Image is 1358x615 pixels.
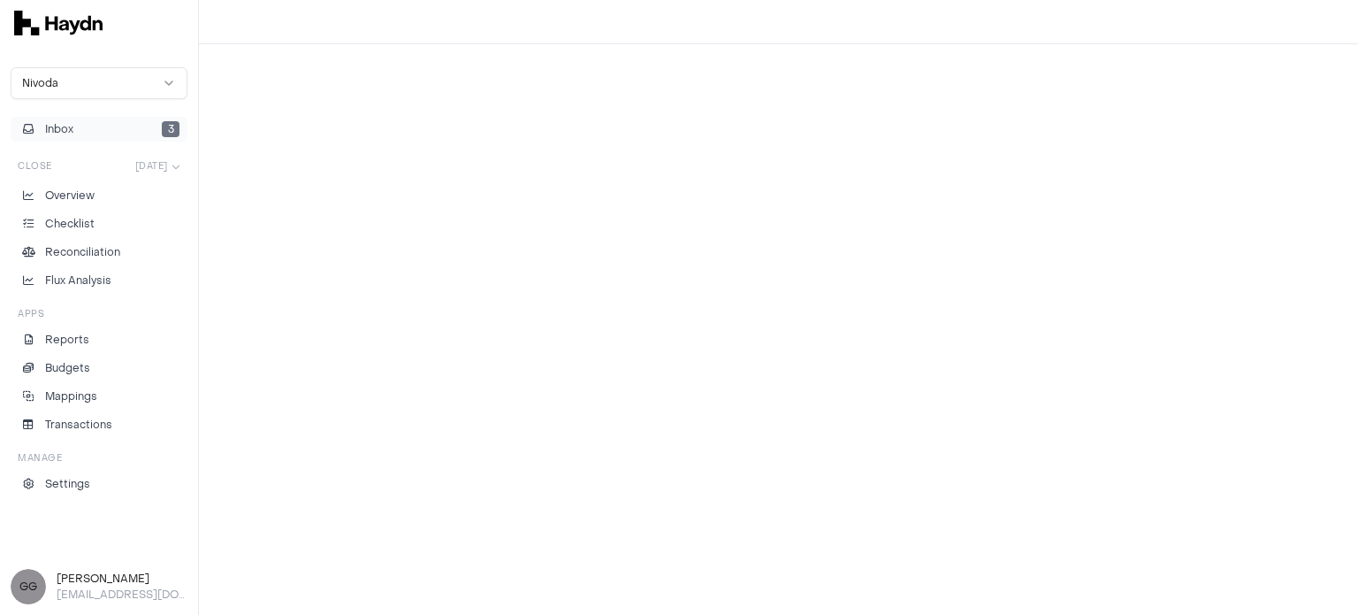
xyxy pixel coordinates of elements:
[11,472,187,496] a: Settings
[45,476,90,492] p: Settings
[11,240,187,265] a: Reconciliation
[162,121,179,137] span: 3
[45,273,111,288] p: Flux Analysis
[11,268,187,293] a: Flux Analysis
[11,384,187,409] a: Mappings
[14,11,103,35] img: svg+xml,%3c
[11,211,187,236] a: Checklist
[45,188,95,204] p: Overview
[128,156,188,176] button: [DATE]
[11,183,187,208] a: Overview
[18,307,44,320] h3: Apps
[45,121,73,137] span: Inbox
[11,412,187,437] a: Transactions
[45,417,112,433] p: Transactions
[11,356,187,381] a: Budgets
[11,569,46,604] span: GG
[45,216,95,232] p: Checklist
[45,244,120,260] p: Reconciliation
[135,159,168,173] span: [DATE]
[57,571,187,587] h3: [PERSON_NAME]
[11,117,187,142] button: Inbox3
[11,327,187,352] a: Reports
[45,388,97,404] p: Mappings
[57,587,187,603] p: [EMAIL_ADDRESS][DOMAIN_NAME]
[45,360,90,376] p: Budgets
[18,159,52,173] h3: Close
[45,332,89,348] p: Reports
[18,451,62,465] h3: Manage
